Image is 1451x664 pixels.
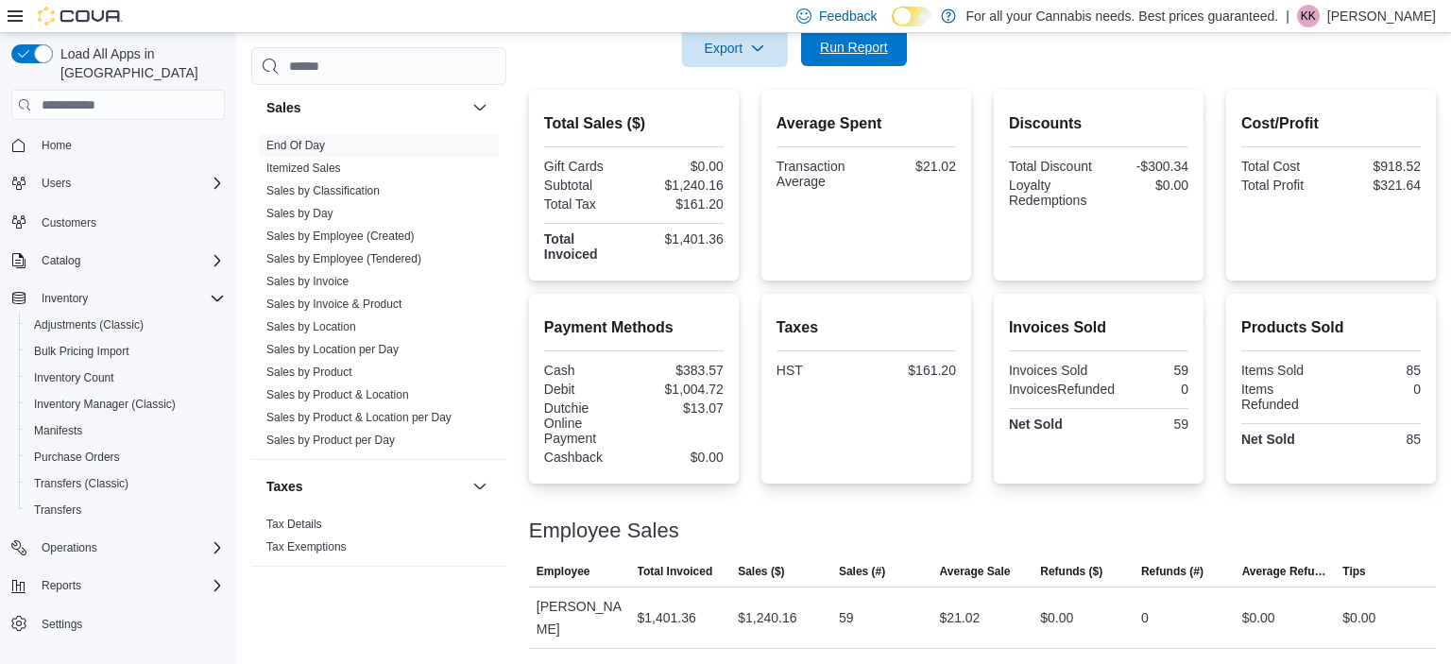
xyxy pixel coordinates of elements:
[544,450,630,465] div: Cashback
[266,298,401,311] a: Sales by Invoice & Product
[42,253,80,268] span: Catalog
[266,365,352,380] span: Sales by Product
[1040,564,1102,579] span: Refunds ($)
[266,366,352,379] a: Sales by Product
[544,363,630,378] div: Cash
[638,606,696,629] div: $1,401.36
[19,391,232,417] button: Inventory Manager (Classic)
[42,578,81,593] span: Reports
[4,208,232,235] button: Customers
[1342,564,1365,579] span: Tips
[1141,564,1203,579] span: Refunds (#)
[19,417,232,444] button: Manifests
[266,207,333,220] a: Sales by Day
[34,287,225,310] span: Inventory
[34,344,129,359] span: Bulk Pricing Import
[1335,159,1421,174] div: $918.52
[266,477,465,496] button: Taxes
[1301,5,1316,27] span: KK
[34,249,225,272] span: Catalog
[266,410,452,425] span: Sales by Product & Location per Day
[34,574,89,597] button: Reports
[34,450,120,465] span: Purchase Orders
[529,587,630,648] div: [PERSON_NAME]
[1141,606,1149,629] div: 0
[738,606,796,629] div: $1,240.16
[537,564,590,579] span: Employee
[266,252,421,265] a: Sales by Employee (Tendered)
[266,319,356,334] span: Sales by Location
[34,423,82,438] span: Manifests
[1102,178,1188,193] div: $0.00
[1286,5,1289,27] p: |
[26,499,89,521] a: Transfers
[26,393,183,416] a: Inventory Manager (Classic)
[42,176,71,191] span: Users
[1241,382,1327,412] div: Items Refunded
[638,196,724,212] div: $161.20
[469,96,491,119] button: Sales
[819,7,877,26] span: Feedback
[42,215,96,230] span: Customers
[266,434,395,447] a: Sales by Product per Day
[42,138,72,153] span: Home
[892,7,931,26] input: Dark Mode
[638,178,724,193] div: $1,240.16
[1009,178,1095,208] div: Loyalty Redemptions
[839,564,885,579] span: Sales (#)
[19,312,232,338] button: Adjustments (Classic)
[34,317,144,332] span: Adjustments (Classic)
[34,612,225,636] span: Settings
[544,400,630,446] div: Dutchie Online Payment
[1102,417,1188,432] div: 59
[266,138,325,153] span: End Of Day
[34,536,105,559] button: Operations
[34,502,81,518] span: Transfers
[266,342,399,357] span: Sales by Location per Day
[42,617,82,632] span: Settings
[266,297,401,312] span: Sales by Invoice & Product
[266,230,415,243] a: Sales by Employee (Created)
[34,134,79,157] a: Home
[777,316,956,339] h2: Taxes
[26,366,122,389] a: Inventory Count
[19,470,232,497] button: Transfers (Classic)
[266,388,409,401] a: Sales by Product & Location
[1040,606,1073,629] div: $0.00
[34,536,225,559] span: Operations
[19,444,232,470] button: Purchase Orders
[26,314,225,336] span: Adjustments (Classic)
[42,540,97,555] span: Operations
[34,249,88,272] button: Catalog
[892,26,893,27] span: Dark Mode
[820,38,888,57] span: Run Report
[870,363,956,378] div: $161.20
[266,433,395,448] span: Sales by Product per Day
[4,572,232,599] button: Reports
[544,316,724,339] h2: Payment Methods
[801,28,907,66] button: Run Report
[693,29,777,67] span: Export
[544,382,630,397] div: Debit
[1335,382,1421,397] div: 0
[1241,178,1327,193] div: Total Profit
[638,450,724,465] div: $0.00
[34,574,225,597] span: Reports
[34,172,78,195] button: Users
[34,212,104,234] a: Customers
[870,159,956,174] div: $21.02
[266,183,380,198] span: Sales by Classification
[26,419,225,442] span: Manifests
[266,518,322,531] a: Tax Details
[34,370,114,385] span: Inventory Count
[1242,606,1275,629] div: $0.00
[266,161,341,176] span: Itemized Sales
[266,343,399,356] a: Sales by Location per Day
[266,517,322,532] span: Tax Details
[26,314,151,336] a: Adjustments (Classic)
[251,513,506,566] div: Taxes
[638,231,724,247] div: $1,401.36
[638,382,724,397] div: $1,004.72
[1241,112,1421,135] h2: Cost/Profit
[544,159,630,174] div: Gift Cards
